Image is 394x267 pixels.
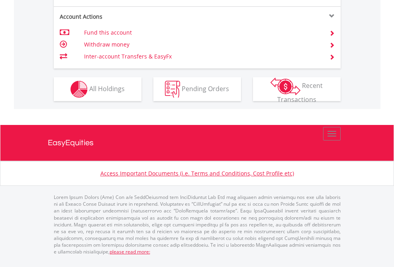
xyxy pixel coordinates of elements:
[182,84,229,93] span: Pending Orders
[253,77,341,101] button: Recent Transactions
[110,248,150,255] a: please read more:
[71,81,88,98] img: holdings-wht.png
[271,78,300,95] img: transactions-zar-wht.png
[165,81,180,98] img: pending_instructions-wht.png
[153,77,241,101] button: Pending Orders
[84,51,320,62] td: Inter-account Transfers & EasyFx
[84,39,320,51] td: Withdraw money
[54,194,341,255] p: Lorem Ipsum Dolors (Ame) Con a/e SeddOeiusmod tem InciDiduntut Lab Etd mag aliquaen admin veniamq...
[48,125,347,161] a: EasyEquities
[84,27,320,39] td: Fund this account
[54,13,197,21] div: Account Actions
[89,84,125,93] span: All Holdings
[100,170,294,177] a: Access Important Documents (i.e. Terms and Conditions, Cost Profile etc)
[54,77,141,101] button: All Holdings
